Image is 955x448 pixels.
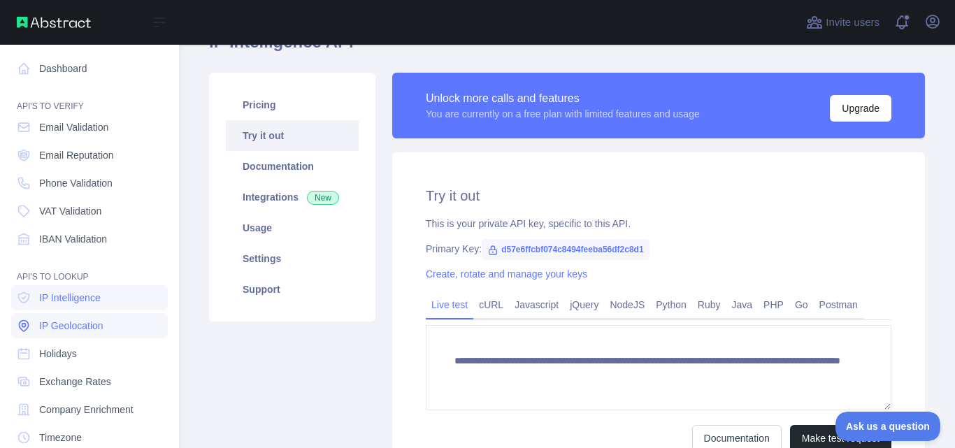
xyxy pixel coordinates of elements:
[39,204,101,218] span: VAT Validation
[39,120,108,134] span: Email Validation
[226,274,359,305] a: Support
[11,171,168,196] a: Phone Validation
[39,431,82,445] span: Timezone
[11,56,168,81] a: Dashboard
[11,341,168,366] a: Holidays
[509,294,564,316] a: Javascript
[826,15,879,31] span: Invite users
[39,319,103,333] span: IP Geolocation
[426,294,473,316] a: Live test
[226,89,359,120] a: Pricing
[11,198,168,224] a: VAT Validation
[789,294,814,316] a: Go
[307,191,339,205] span: New
[564,294,604,316] a: jQuery
[11,226,168,252] a: IBAN Validation
[426,217,891,231] div: This is your private API key, specific to this API.
[726,294,759,316] a: Java
[11,115,168,140] a: Email Validation
[426,90,700,107] div: Unlock more calls and features
[226,151,359,182] a: Documentation
[39,375,111,389] span: Exchange Rates
[803,11,882,34] button: Invite users
[39,232,107,246] span: IBAN Validation
[692,294,726,316] a: Ruby
[39,291,101,305] span: IP Intelligence
[209,31,925,64] h1: IP Intelligence API
[473,294,509,316] a: cURL
[39,148,114,162] span: Email Reputation
[426,242,891,256] div: Primary Key:
[11,84,168,112] div: API'S TO VERIFY
[11,397,168,422] a: Company Enrichment
[814,294,863,316] a: Postman
[226,182,359,212] a: Integrations New
[830,95,891,122] button: Upgrade
[426,268,587,280] a: Create, rotate and manage your keys
[11,254,168,282] div: API'S TO LOOKUP
[39,347,77,361] span: Holidays
[39,403,134,417] span: Company Enrichment
[226,212,359,243] a: Usage
[426,107,700,121] div: You are currently on a free plan with limited features and usage
[604,294,650,316] a: NodeJS
[11,369,168,394] a: Exchange Rates
[17,17,91,28] img: Abstract API
[11,143,168,168] a: Email Reputation
[482,239,649,260] span: d57e6ffcbf074c8494feeba56df2c8d1
[226,243,359,274] a: Settings
[426,186,891,205] h2: Try it out
[11,285,168,310] a: IP Intelligence
[650,294,692,316] a: Python
[835,412,941,441] iframe: Toggle Customer Support
[11,313,168,338] a: IP Geolocation
[758,294,789,316] a: PHP
[226,120,359,151] a: Try it out
[39,176,113,190] span: Phone Validation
